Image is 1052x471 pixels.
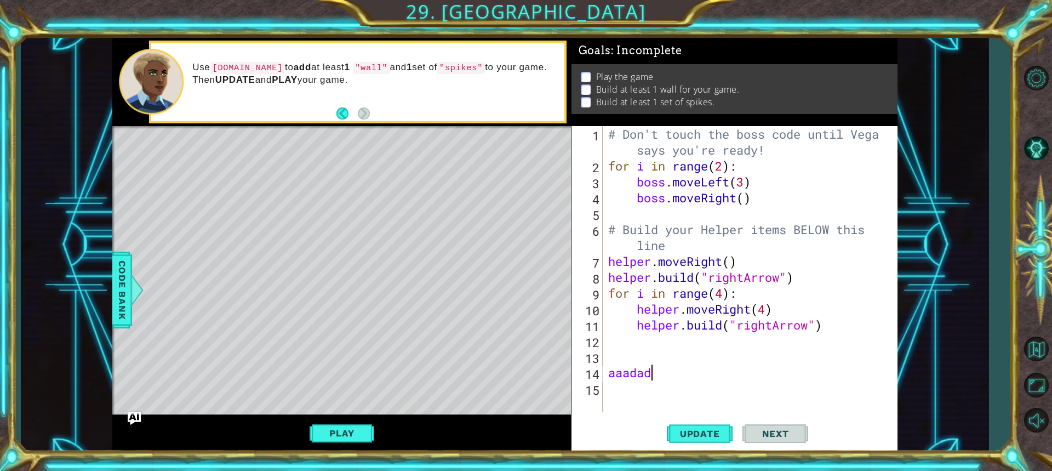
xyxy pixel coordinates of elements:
code: "wall" [353,62,390,74]
p: Build at least 1 set of spikes. [596,96,715,108]
div: Level Map [112,126,619,449]
button: Ask AI [128,412,141,425]
div: 7 [574,255,603,271]
span: Code Bank [113,257,131,324]
button: Back to Map [1020,333,1052,365]
strong: 1 [407,62,412,72]
button: Play [310,423,374,444]
span: Goals [579,44,682,58]
div: 9 [574,287,603,303]
a: Back to Map [1020,331,1052,367]
button: Next [742,417,808,450]
span: Next [751,428,800,439]
strong: 1 [345,62,350,72]
strong: PLAY [272,75,298,85]
div: 5 [574,207,603,223]
div: 8 [574,271,603,287]
div: 15 [574,382,603,398]
div: 13 [574,350,603,366]
div: 2 [574,160,603,175]
button: Update [667,417,733,450]
div: 1 [574,128,603,160]
button: Level Options [1020,63,1052,94]
p: Build at least 1 wall for your game. [596,83,740,95]
span: : Incomplete [611,44,682,57]
p: Play the game [596,71,654,83]
button: Back [336,107,358,120]
div: 6 [574,223,603,255]
div: 12 [574,334,603,350]
div: 14 [574,366,603,382]
div: 11 [574,319,603,334]
code: [DOMAIN_NAME] [210,62,285,74]
strong: add [294,62,311,72]
p: Use to at least and set of to your game. Then and your game. [192,61,557,86]
div: 4 [574,191,603,207]
strong: UPDATE [215,75,255,85]
button: Next [358,107,370,120]
div: 3 [574,175,603,191]
button: AI Hint [1020,133,1052,164]
button: Maximize Browser [1020,369,1052,401]
div: 10 [574,303,603,319]
code: "spikes" [437,62,485,74]
span: Update [669,428,731,439]
button: Unmute [1020,404,1052,436]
